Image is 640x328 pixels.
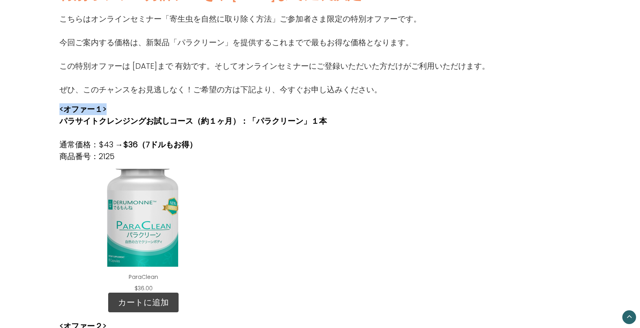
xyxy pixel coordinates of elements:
strong: $36（7ドルもお得） [123,139,197,150]
div: ParaClean [59,162,228,293]
strong: パラサイトクレンジングお試しコース（約１ヶ月）：「パラクリーン」１本 [59,115,327,126]
p: 今回ご案内する価格は、新製品「パラクリーン」を提供するこれまでで最もお得な価格となります。 [59,37,490,48]
p: 通常価格：$43 → [59,139,327,150]
p: こちらはオンラインセミナー「寄生虫を自然に取り除く方法」ご参加者さま限定の特別オファーです。 [59,13,490,25]
p: 商品番号：2125 [59,150,327,162]
p: ぜひ、このチャンスをお見逃しなく！ご希望の方は下記より、今すぐお申し込みください。 [59,84,490,95]
div: $36.00 [130,284,157,293]
strong: <オファー１> [59,104,107,115]
a: ParaClean [129,273,158,281]
a: カートに追加 [108,293,179,312]
p: この特別オファーは [DATE]まで 有効です。そしてオンラインセミナーにご登録いただいた方だけがご利用いただけます。 [59,60,490,72]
